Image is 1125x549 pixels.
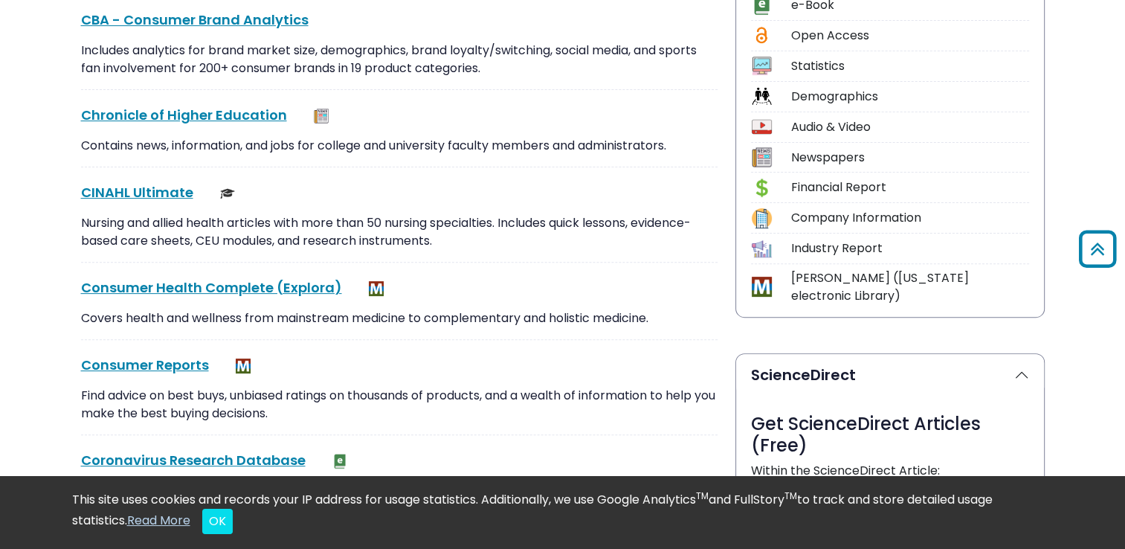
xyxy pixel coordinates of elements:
[752,178,772,198] img: Icon Financial Report
[81,183,193,202] a: CINAHL Ultimate
[791,57,1029,75] div: Statistics
[81,10,309,29] a: CBA - Consumer Brand Analytics
[752,56,772,76] img: Icon Statistics
[696,489,709,502] sup: TM
[791,27,1029,45] div: Open Access
[791,88,1029,106] div: Demographics
[236,359,251,373] img: MeL (Michigan electronic Library)
[752,86,772,106] img: Icon Demographics
[81,356,209,374] a: Consumer Reports
[752,239,772,259] img: Icon Industry Report
[369,281,384,296] img: MeL (Michigan electronic Library)
[784,489,797,502] sup: TM
[791,179,1029,196] div: Financial Report
[72,491,1054,534] div: This site uses cookies and records your IP address for usage statistics. Additionally, we use Goo...
[791,209,1029,227] div: Company Information
[81,214,718,250] p: Nursing and allied health articles with more than 50 nursing specialties. Includes quick lessons,...
[791,269,1029,305] div: [PERSON_NAME] ([US_STATE] electronic Library)
[752,147,772,167] img: Icon Newspapers
[791,149,1029,167] div: Newspapers
[127,512,190,529] a: Read More
[314,109,329,123] img: Newspapers
[81,137,718,155] p: Contains news, information, and jobs for college and university faculty members and administrators.
[791,240,1029,257] div: Industry Report
[791,118,1029,136] div: Audio & Video
[751,414,1029,457] h3: Get ScienceDirect Articles (Free)
[752,25,771,45] img: Icon Open Access
[81,42,718,77] p: Includes analytics for brand market size, demographics, brand loyalty/switching, social media, an...
[332,454,347,469] img: e-Book
[81,106,287,124] a: Chronicle of Higher Education
[752,117,772,137] img: Icon Audio & Video
[220,186,235,201] img: Scholarly or Peer Reviewed
[81,309,718,327] p: Covers health and wellness from mainstream medicine to complementary and holistic medicine.
[736,354,1044,396] button: ScienceDirect
[202,509,233,534] button: Close
[752,277,772,297] img: Icon MeL (Michigan electronic Library)
[81,278,342,297] a: Consumer Health Complete (Explora)
[751,462,1029,480] p: Within the ScienceDirect Article:
[1074,237,1121,262] a: Back to Top
[81,387,718,423] p: Find advice on best buys, unbiased ratings on thousands of products, and a wealth of information ...
[81,451,306,469] a: Coronavirus Research Database
[752,208,772,228] img: Icon Company Information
